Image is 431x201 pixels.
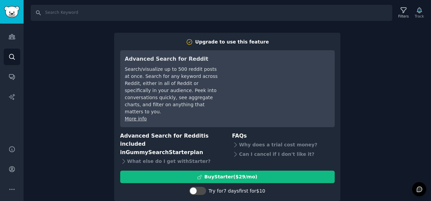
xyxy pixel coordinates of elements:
div: Try for 7 days first for $10 [208,188,265,195]
iframe: YouTube video player [229,55,330,106]
span: GummySearch Starter [126,149,190,155]
div: Why does a trial cost money? [232,140,335,149]
button: BuyStarter($29/mo) [120,171,335,183]
div: Buy Starter ($ 29 /mo ) [204,173,257,180]
input: Search Keyword [31,5,392,21]
a: More info [125,116,147,121]
div: Search/visualize up to 500 reddit posts at once. Search for any keyword across Reddit, either in ... [125,66,220,115]
div: Filters [398,14,409,19]
div: What else do I get with Starter ? [120,156,223,166]
img: GummySearch logo [4,6,20,18]
div: Upgrade to use this feature [195,38,269,46]
h3: Advanced Search for Reddit is included in plan [120,132,223,157]
h3: FAQs [232,132,335,140]
h3: Advanced Search for Reddit [125,55,220,63]
div: Can I cancel if I don't like it? [232,149,335,159]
